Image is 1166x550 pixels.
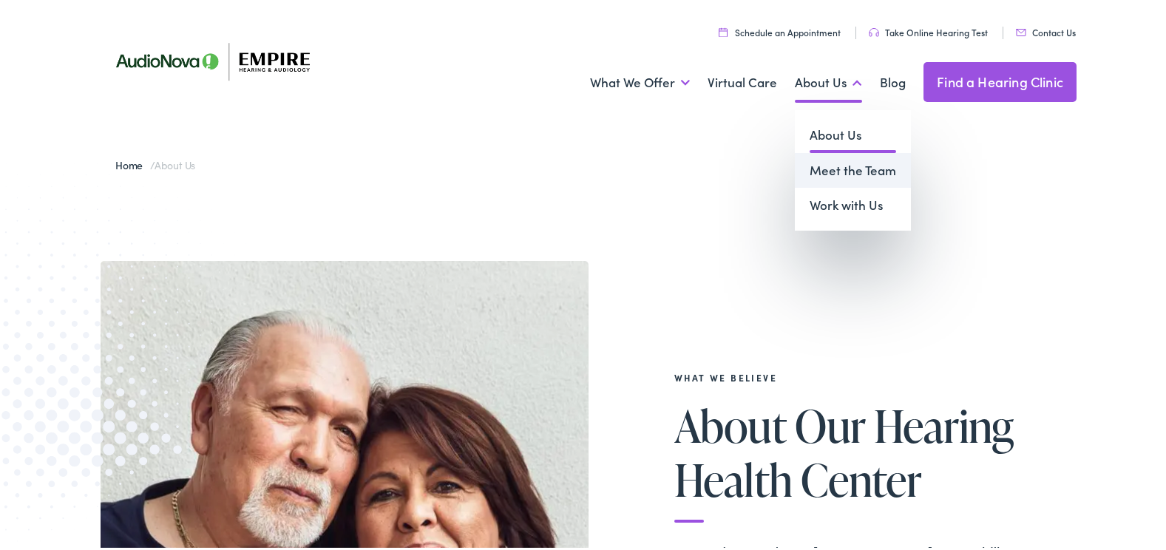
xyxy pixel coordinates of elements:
[795,150,911,186] a: Meet the Team
[869,23,988,35] a: Take Online Hearing Test
[869,25,879,34] img: utility icon
[923,59,1077,99] a: Find a Hearing Clinic
[708,52,777,107] a: Virtual Care
[874,398,1014,447] span: Hearing
[795,52,862,107] a: About Us
[674,452,792,501] span: Health
[719,24,728,34] img: utility icon
[795,185,911,220] a: Work with Us
[801,452,921,501] span: Center
[1016,26,1026,33] img: utility icon
[795,115,911,150] a: About Us
[590,52,690,107] a: What We Offer
[880,52,906,107] a: Blog
[1016,23,1076,35] a: Contact Us
[719,23,841,35] a: Schedule an Appointment
[674,398,787,447] span: About
[674,370,1029,380] h2: What We Believe
[795,398,865,447] span: Our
